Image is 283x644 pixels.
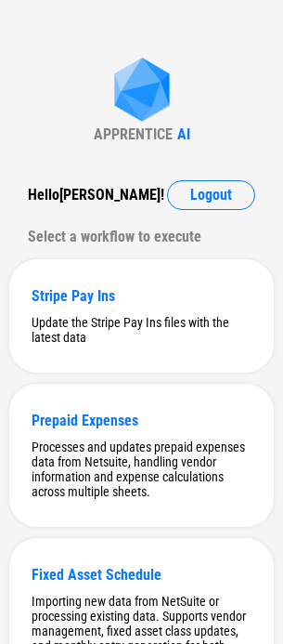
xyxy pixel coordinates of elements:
button: Logout [167,180,255,210]
div: Stripe Pay Ins [32,287,251,305]
div: Update the Stripe Pay Ins files with the latest data [32,315,251,345]
span: Logout [190,188,232,203]
div: Prepaid Expenses [32,412,251,429]
div: Select a workflow to execute [28,222,255,252]
div: AI [177,125,190,143]
div: APPRENTICE [94,125,173,143]
img: Apprentice AI [105,58,179,125]
div: Fixed Asset Schedule [32,566,251,584]
div: Hello [PERSON_NAME] ! [28,180,164,210]
div: Processes and updates prepaid expenses data from Netsuite, handling vendor information and expens... [32,440,251,499]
